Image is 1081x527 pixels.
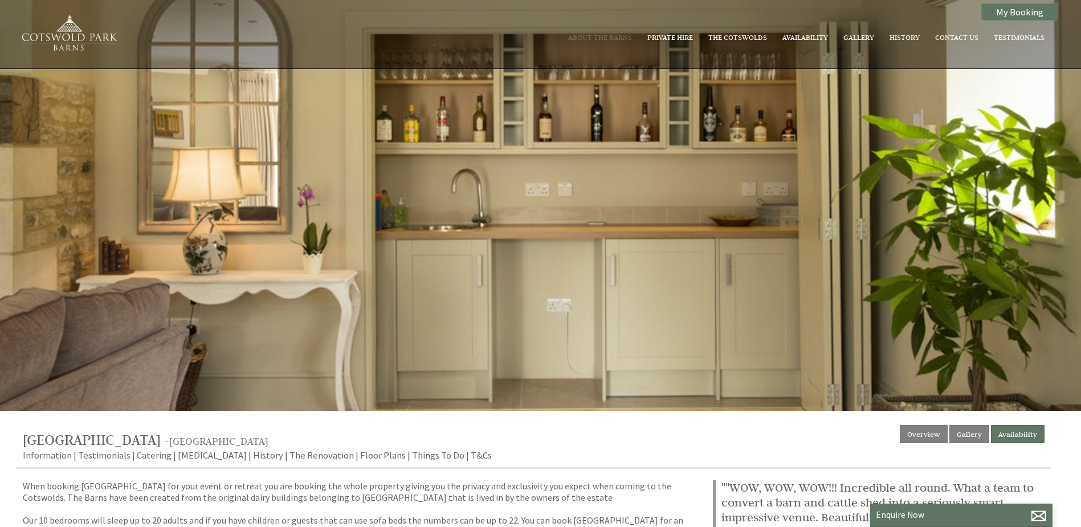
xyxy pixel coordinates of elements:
a: Private Hire [647,33,693,42]
a: Overview [900,425,948,443]
img: Cotswold Park Barns [16,14,121,55]
a: History [890,33,920,42]
a: [MEDICAL_DATA] [178,449,247,461]
a: Things To Do [412,449,464,461]
a: History [253,449,283,461]
a: Contact Us [935,33,978,42]
a: The Cotswolds [708,33,767,42]
a: The Renovation [289,449,354,461]
a: Availability [782,33,828,42]
a: Gallery [843,33,874,42]
a: [GEOGRAPHIC_DATA] [169,435,268,448]
a: About The Barns [568,33,632,42]
a: Information [23,449,72,461]
span: [GEOGRAPHIC_DATA] [23,431,161,449]
a: Testimonials [994,33,1045,42]
a: Floor Plans [360,449,406,461]
a: Gallery [949,425,989,443]
a: T&Cs [471,449,492,461]
a: Testimonials [78,449,130,461]
a: Availability [991,425,1045,443]
a: [GEOGRAPHIC_DATA] [23,431,165,449]
a: My Booking [981,3,1058,21]
p: Enquire Now [876,509,1047,520]
a: Catering [137,449,172,461]
span: - [165,435,268,448]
